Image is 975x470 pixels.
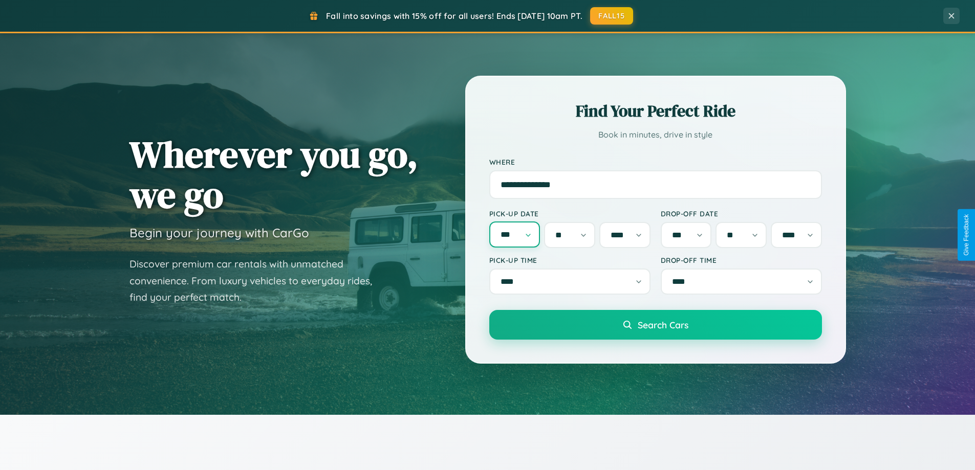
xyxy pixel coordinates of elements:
[489,209,651,218] label: Pick-up Date
[326,11,582,21] span: Fall into savings with 15% off for all users! Ends [DATE] 10am PT.
[489,127,822,142] p: Book in minutes, drive in style
[963,214,970,256] div: Give Feedback
[661,256,822,264] label: Drop-off Time
[129,256,385,306] p: Discover premium car rentals with unmatched convenience. From luxury vehicles to everyday rides, ...
[638,319,688,330] span: Search Cars
[489,158,822,166] label: Where
[590,7,633,25] button: FALL15
[489,256,651,264] label: Pick-up Time
[489,100,822,122] h2: Find Your Perfect Ride
[661,209,822,218] label: Drop-off Date
[489,310,822,340] button: Search Cars
[129,225,309,240] h3: Begin your journey with CarGo
[129,134,418,215] h1: Wherever you go, we go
